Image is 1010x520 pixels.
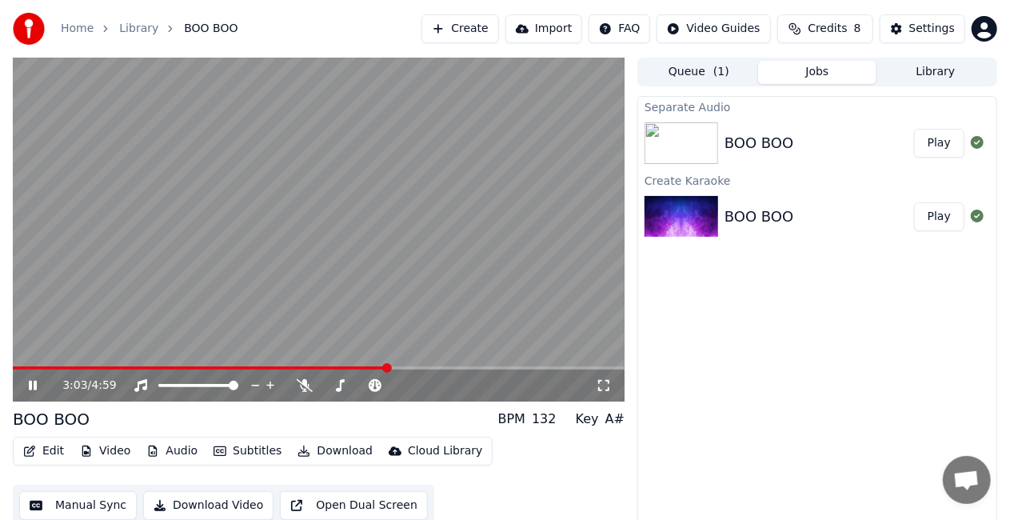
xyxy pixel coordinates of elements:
[61,21,238,37] nav: breadcrumb
[13,408,90,430] div: BOO BOO
[62,378,87,394] span: 3:03
[638,170,996,190] div: Create Karaoke
[640,61,758,84] button: Queue
[713,64,729,80] span: ( 1 )
[498,410,525,429] div: BPM
[777,14,873,43] button: Credits8
[408,443,482,459] div: Cloud Library
[207,440,288,462] button: Subtitles
[589,14,650,43] button: FAQ
[638,97,996,116] div: Separate Audio
[62,378,101,394] div: /
[291,440,379,462] button: Download
[140,440,204,462] button: Audio
[758,61,876,84] button: Jobs
[19,491,137,520] button: Manual Sync
[576,410,599,429] div: Key
[13,13,45,45] img: youka
[74,440,137,462] button: Video
[17,440,70,462] button: Edit
[605,410,625,429] div: A#
[143,491,273,520] button: Download Video
[505,14,582,43] button: Import
[119,21,158,37] a: Library
[909,21,955,37] div: Settings
[657,14,770,43] button: Video Guides
[943,456,991,504] a: Open chat
[725,132,793,154] div: BOO BOO
[184,21,238,37] span: BOO BOO
[880,14,965,43] button: Settings
[914,202,964,231] button: Play
[876,61,995,84] button: Library
[91,378,116,394] span: 4:59
[914,129,964,158] button: Play
[854,21,861,37] span: 8
[280,491,428,520] button: Open Dual Screen
[61,21,94,37] a: Home
[725,206,793,228] div: BOO BOO
[532,410,557,429] div: 132
[808,21,847,37] span: Credits
[421,14,499,43] button: Create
